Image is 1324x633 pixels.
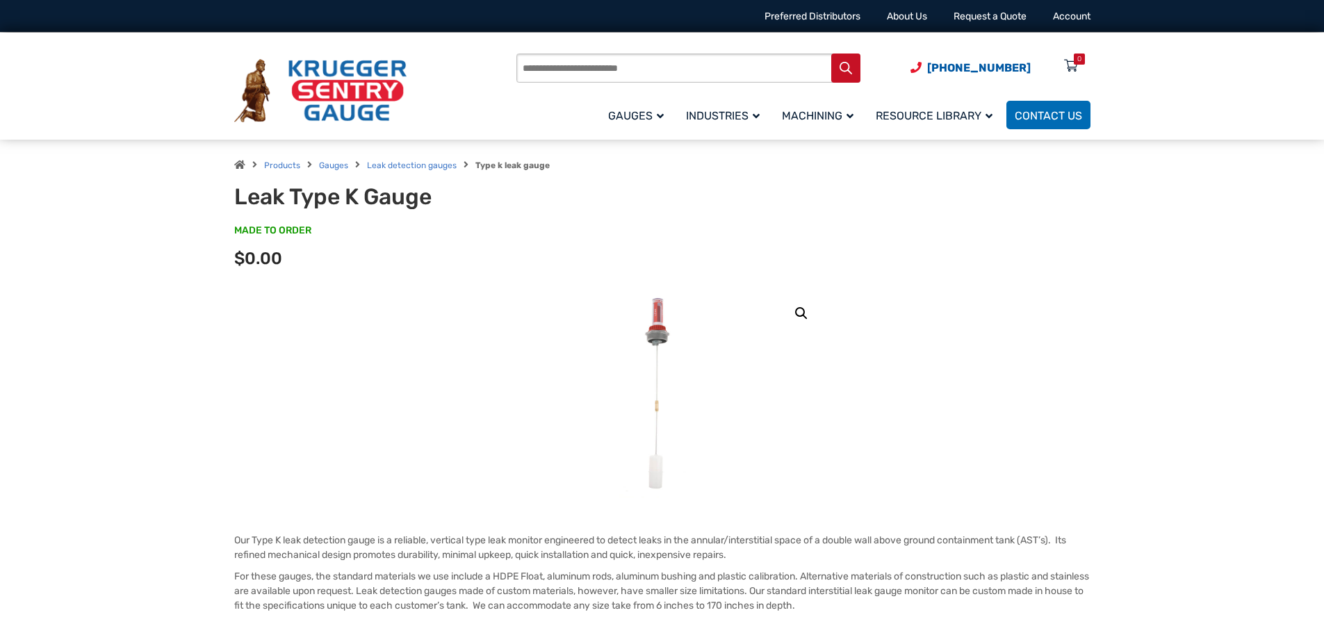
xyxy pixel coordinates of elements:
a: Machining [774,99,867,131]
span: Gauges [608,109,664,122]
div: 0 [1077,54,1081,65]
a: Account [1053,10,1090,22]
p: Our Type K leak detection gauge is a reliable, vertical type leak monitor engineered to detect le... [234,533,1090,562]
a: Gauges [319,161,348,170]
a: Leak detection gauges [367,161,457,170]
strong: Type k leak gauge [475,161,550,170]
a: View full-screen image gallery [789,301,814,326]
a: Resource Library [867,99,1006,131]
span: MADE TO ORDER [234,224,311,238]
p: For these gauges, the standard materials we use include a HDPE Float, aluminum rods, aluminum bus... [234,569,1090,613]
a: Contact Us [1006,101,1090,129]
a: Preferred Distributors [765,10,860,22]
a: Request a Quote [954,10,1027,22]
a: Gauges [600,99,678,131]
img: Leak Detection Gauge [619,290,705,498]
a: Industries [678,99,774,131]
span: Contact Us [1015,109,1082,122]
span: $0.00 [234,249,282,268]
span: Machining [782,109,853,122]
span: Resource Library [876,109,992,122]
a: Phone Number (920) 434-8860 [910,59,1031,76]
a: About Us [887,10,927,22]
h1: Leak Type K Gauge [234,183,577,210]
span: [PHONE_NUMBER] [927,61,1031,74]
span: Industries [686,109,760,122]
a: Products [264,161,300,170]
img: Krueger Sentry Gauge [234,59,407,123]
